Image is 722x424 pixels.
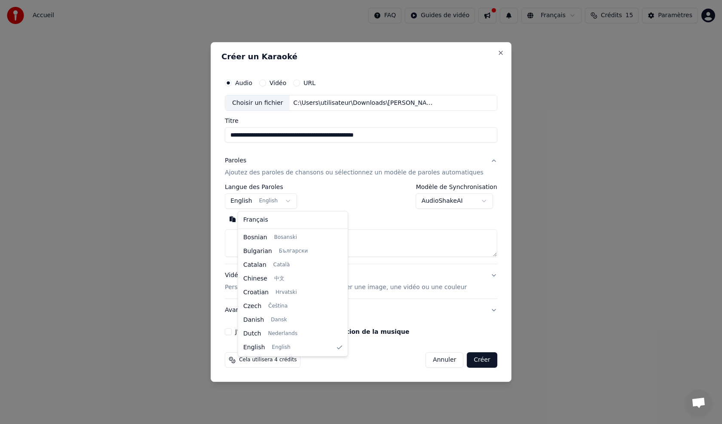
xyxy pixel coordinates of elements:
[274,275,285,282] span: 中文
[243,302,261,311] span: Czech
[243,288,269,297] span: Croatian
[275,289,297,296] span: Hrvatski
[279,248,308,255] span: Български
[243,343,265,352] span: English
[243,247,272,256] span: Bulgarian
[268,330,297,337] span: Nederlands
[243,216,268,224] span: Français
[243,316,264,324] span: Danish
[273,262,290,268] span: Català
[243,233,267,242] span: Bosnian
[243,261,266,269] span: Catalan
[243,329,261,338] span: Dutch
[268,303,288,310] span: Čeština
[272,344,291,351] span: English
[243,275,267,283] span: Chinese
[271,317,287,323] span: Dansk
[274,234,297,241] span: Bosanski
